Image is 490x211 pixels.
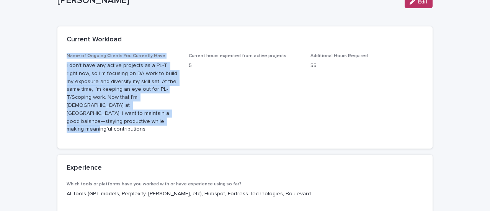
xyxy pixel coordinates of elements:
p: 5 [189,62,302,70]
span: Name of Ongoing Clients You Currently Have [67,54,165,58]
p: 55 [310,62,423,70]
span: Which tools or platforms have you worked with or have experience using so far? [67,182,242,186]
span: Additional Hours Required [310,54,368,58]
p: I don’t have any active projects as a PL-T right now, so I’m focusing on DA work to build my expo... [67,62,180,133]
p: AI Tools (GPT models, Perplexity, [PERSON_NAME], etc), Hubspot, Fortress Technologies, Boulevard [67,190,423,198]
h2: Current Workload [67,36,122,44]
span: Current hours expected from active projects [189,54,286,58]
h2: Experience [67,164,102,172]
